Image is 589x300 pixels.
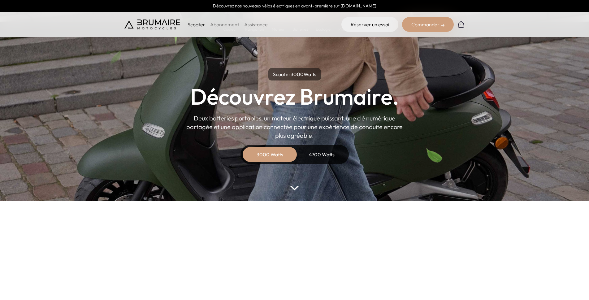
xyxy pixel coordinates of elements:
[190,85,399,108] h1: Découvrez Brumaire.
[402,17,454,32] div: Commander
[297,147,347,162] div: 4700 Watts
[210,21,239,28] a: Abonnement
[341,17,398,32] a: Réserver un essai
[188,21,205,28] p: Scooter
[291,71,304,77] span: 3000
[441,24,444,27] img: right-arrow-2.png
[290,186,298,190] img: arrow-bottom.png
[245,147,295,162] div: 3000 Watts
[124,20,180,29] img: Brumaire Motocycles
[186,114,403,140] p: Deux batteries portables, un moteur électrique puissant, une clé numérique partagée et une applic...
[268,68,321,80] p: Scooter Watts
[244,21,268,28] a: Assistance
[457,21,465,28] img: Panier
